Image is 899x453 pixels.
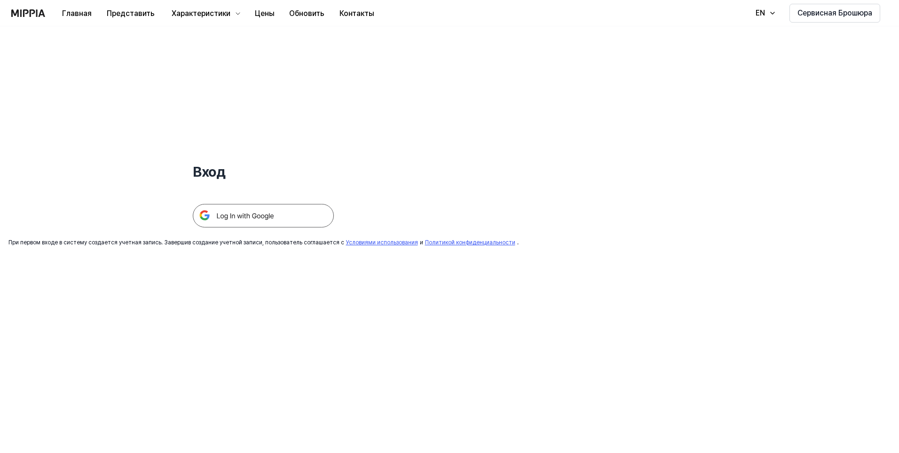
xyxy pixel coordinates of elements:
button: Представить [99,4,162,23]
a: Обновить [282,0,332,26]
ya-tr-span: . [517,239,519,246]
img: Кнопка входа в Google [193,204,334,227]
ya-tr-span: При первом входе в систему создается учетная запись. Завершив создание учетной записи, пользовате... [8,239,344,246]
ya-tr-span: Характеристики [172,9,230,18]
a: Политикой конфиденциальности [425,239,515,246]
button: Главная [55,4,99,23]
button: EN [746,4,782,23]
ya-tr-span: Представить [107,8,155,19]
ya-tr-span: Главная [62,8,92,19]
img: логотип [11,9,45,17]
button: Сервисная Брошюра [789,4,880,23]
ya-tr-span: Обновить [289,8,324,19]
button: Цены [247,4,282,23]
ya-tr-span: и [420,239,423,246]
ya-tr-span: EN [756,8,765,17]
ya-tr-span: Вход [193,163,225,180]
ya-tr-span: Сервисная Брошюра [797,8,872,19]
button: Характеристики [162,4,247,23]
a: Условиями использования [346,239,418,246]
ya-tr-span: Цены [255,8,274,19]
button: Обновить [282,4,332,23]
ya-tr-span: Контакты [339,8,374,19]
button: Контакты [332,4,381,23]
